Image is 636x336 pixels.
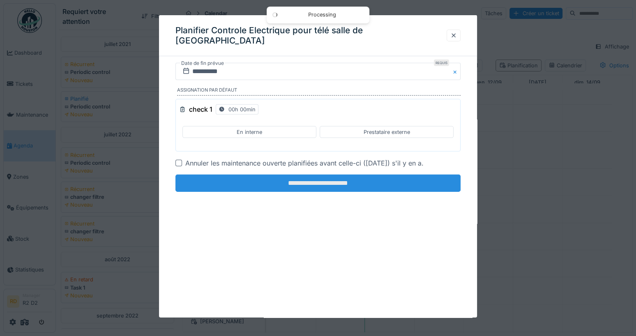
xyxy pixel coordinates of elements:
div: En interne [237,128,262,136]
div: 00h 00min [228,106,256,113]
div: Processing [283,12,361,18]
h3: Planifier Controle Electrique pour télé salle de [GEOGRAPHIC_DATA] [175,25,447,46]
label: Assignation par défaut [177,87,461,96]
div: Annuler les maintenance ouverte planifiées avant celle-ci ([DATE]) s'il y en a. [185,158,424,168]
div: Prestataire externe [364,128,410,136]
h3: check 1 [189,106,212,113]
label: Date de fin prévue [180,59,225,68]
div: Requis [434,60,449,66]
button: Close [452,63,461,80]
